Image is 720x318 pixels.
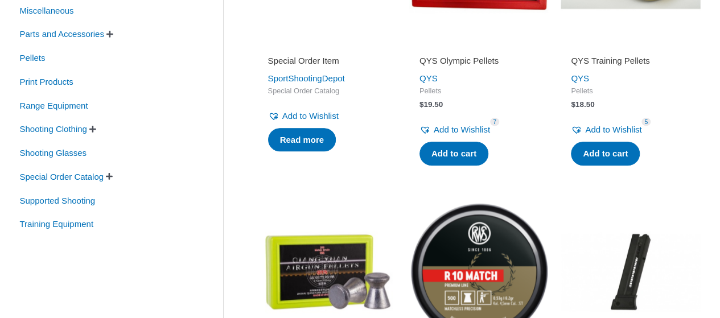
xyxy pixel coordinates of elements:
[19,167,105,187] span: Special Order Catalog
[19,191,97,210] span: Supported Shooting
[419,73,438,83] a: QYS
[19,28,105,38] a: Parts and Accessories
[19,96,89,115] span: Range Equipment
[571,55,690,71] a: QYS Training Pellets
[585,125,641,134] span: Add to Wishlist
[571,39,690,53] iframe: Customer reviews powered by Trustpilot
[419,142,488,166] a: Add to cart: “QYS Olympic Pellets”
[268,39,388,53] iframe: Customer reviews powered by Trustpilot
[419,122,490,138] a: Add to Wishlist
[282,111,339,121] span: Add to Wishlist
[19,143,88,163] span: Shooting Glasses
[419,39,539,53] iframe: Customer reviews powered by Trustpilot
[19,123,88,133] a: Shooting Clothing
[19,195,97,204] a: Supported Shooting
[268,73,345,83] a: SportShootingDepot
[19,100,89,109] a: Range Equipment
[106,30,113,38] span: 
[268,55,388,67] h2: Special Order Item
[19,5,75,14] a: Miscellaneous
[571,100,575,109] span: $
[268,86,388,96] span: Special Order Catalog
[106,172,113,180] span: 
[571,86,690,96] span: Pellets
[419,100,443,109] bdi: 19.50
[19,72,75,92] span: Print Products
[19,52,47,62] a: Pellets
[19,119,88,139] span: Shooting Clothing
[268,108,339,124] a: Add to Wishlist
[19,48,47,68] span: Pellets
[19,218,95,228] a: Training Equipment
[571,73,589,83] a: QYS
[419,55,539,67] h2: QYS Olympic Pellets
[434,125,490,134] span: Add to Wishlist
[571,122,641,138] a: Add to Wishlist
[490,118,499,126] span: 7
[571,142,640,166] a: Add to cart: “QYS Training Pellets”
[89,125,96,133] span: 
[19,24,105,44] span: Parts and Accessories
[571,100,594,109] bdi: 18.50
[268,128,336,152] a: Read more about “Special Order Item”
[19,171,105,181] a: Special Order Catalog
[19,214,95,234] span: Training Equipment
[19,147,88,157] a: Shooting Glasses
[571,55,690,67] h2: QYS Training Pellets
[19,76,75,86] a: Print Products
[419,86,539,96] span: Pellets
[19,1,75,20] span: Miscellaneous
[641,118,651,126] span: 5
[268,55,388,71] a: Special Order Item
[419,55,539,71] a: QYS Olympic Pellets
[419,100,424,109] span: $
